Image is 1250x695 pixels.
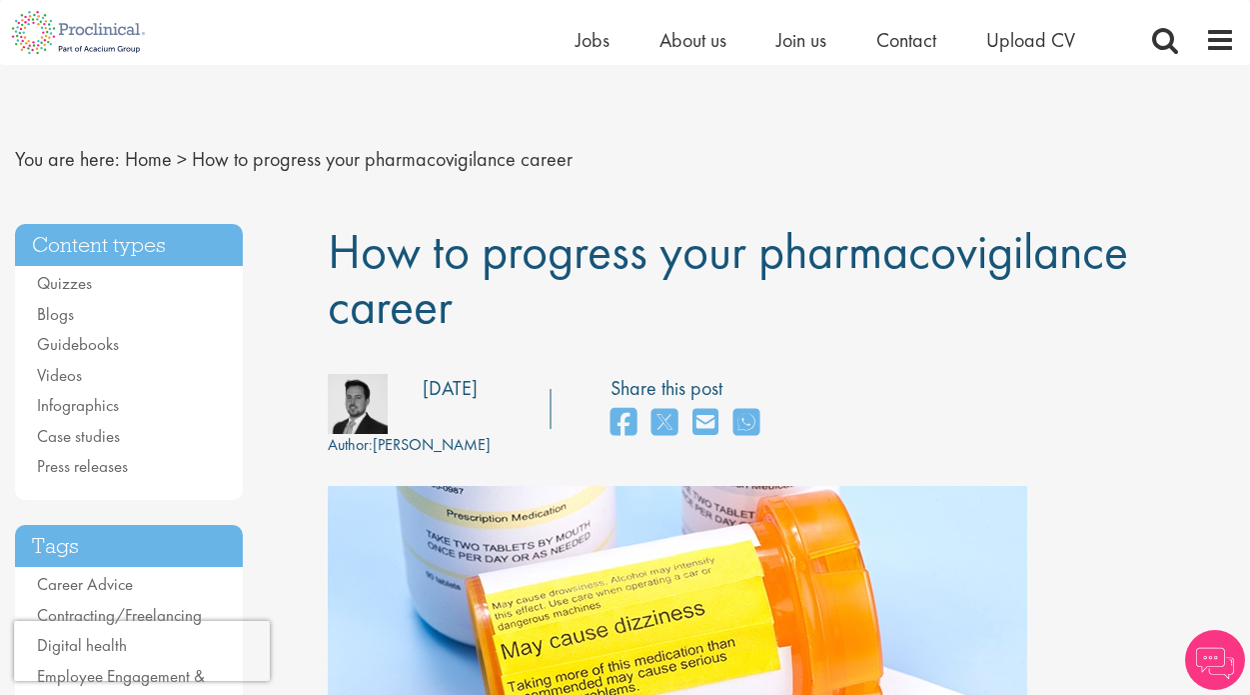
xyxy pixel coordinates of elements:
[328,374,388,434] img: 5e1a95ea-d6c7-48fb-5060-08d5c217fec2
[611,374,769,403] label: Share this post
[37,364,82,386] a: Videos
[328,219,1128,338] span: How to progress your pharmacovigilance career
[37,425,120,447] a: Case studies
[15,146,120,172] span: You are here:
[651,402,677,445] a: share on twitter
[576,27,610,53] a: Jobs
[328,434,491,457] div: [PERSON_NAME]
[37,272,92,294] a: Quizzes
[15,525,243,568] h3: Tags
[37,573,133,595] a: Career Advice
[14,621,270,681] iframe: reCAPTCHA
[37,604,202,626] a: Contracting/Freelancing
[986,27,1075,53] a: Upload CV
[177,146,187,172] span: >
[692,402,718,445] a: share on email
[733,402,759,445] a: share on whats app
[37,455,128,477] a: Press releases
[876,27,936,53] a: Contact
[328,434,373,455] span: Author:
[37,333,119,355] a: Guidebooks
[659,27,726,53] a: About us
[423,374,478,403] div: [DATE]
[37,394,119,416] a: Infographics
[37,303,74,325] a: Blogs
[611,402,636,445] a: share on facebook
[125,146,172,172] a: breadcrumb link
[15,224,243,267] h3: Content types
[776,27,826,53] a: Join us
[1185,630,1245,690] img: Chatbot
[192,146,573,172] span: How to progress your pharmacovigilance career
